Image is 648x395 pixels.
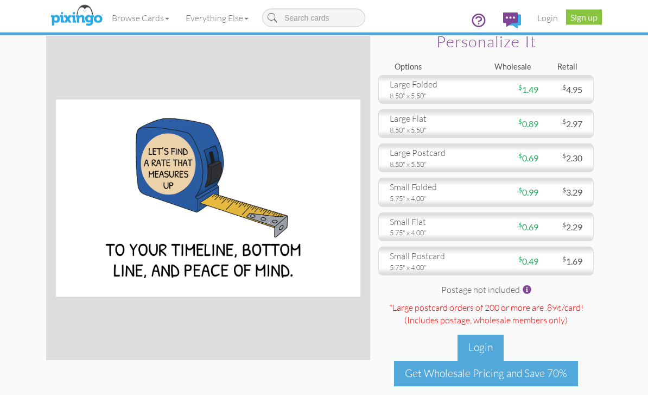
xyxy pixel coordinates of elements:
sup: $ [518,255,522,264]
div: *Large postcard orders of 200 or more are .89¢/card! (Includes postage ) [378,302,594,327]
span: 0.49 [518,256,538,267]
div: small folded [390,181,478,194]
span: 0.89 [518,119,538,129]
sup: $ [518,186,522,195]
sup: $ [518,221,522,229]
div: 8.50" x 5.50" [390,91,478,101]
img: 20250723-172508-af00fdc9277e-1500.jpg [56,100,360,297]
span: 0.69 [518,153,538,164]
span: 0.99 [518,187,538,198]
div: small postcard [390,250,478,263]
div: 5.75" x 4.00" [390,263,478,273]
div: 3.29 [538,187,590,199]
img: pixingo logo [48,3,105,30]
span: 0.69 [518,222,538,233]
div: Postage not included [378,284,594,297]
span: , wholesale members only [470,315,565,326]
div: Get Wholesale Pricing and Save 70% [394,361,578,387]
div: small flat [390,216,478,229]
a: Sign up [566,10,602,25]
a: Everything Else [177,4,257,32]
div: 5.75" x 4.00" [390,228,478,238]
div: 4.95 [538,84,590,97]
sup: $ [518,152,522,160]
a: Login [529,4,566,32]
sup: $ [562,255,566,264]
img: comments.svg [503,12,521,29]
input: Search cards [262,9,365,27]
div: Retail [536,62,586,73]
div: Wholesale [486,62,536,73]
div: 2.29 [538,222,590,234]
div: 5.75" x 4.00" [390,194,478,204]
div: Login [458,335,504,361]
div: 2.97 [538,118,590,131]
sup: $ [562,186,566,195]
div: 2.30 [538,153,590,165]
div: large folded [390,79,478,91]
sup: $ [518,118,522,126]
div: large flat [390,113,478,126]
h2: Personalize it [397,34,575,51]
div: Options [386,62,486,73]
div: large postcard [390,147,478,160]
div: 8.50" x 5.50" [390,126,478,135]
div: 8.50" x 5.50" [390,160,478,170]
sup: $ [562,152,566,160]
sup: $ [562,221,566,229]
sup: $ [562,84,566,92]
sup: $ [518,84,522,92]
sup: $ [562,118,566,126]
a: Browse Cards [104,4,177,32]
div: 1.69 [538,256,590,268]
span: 1.49 [518,85,538,95]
